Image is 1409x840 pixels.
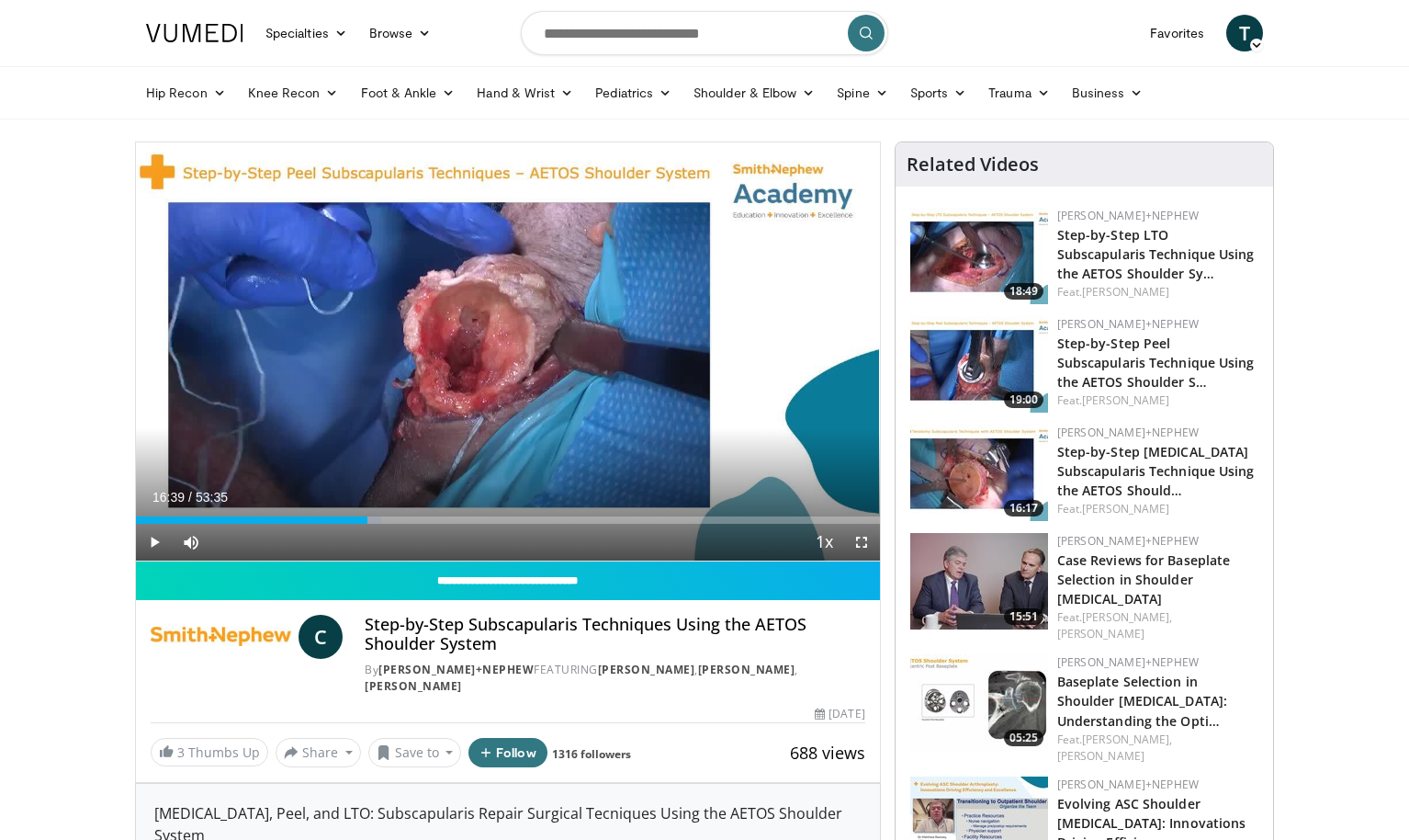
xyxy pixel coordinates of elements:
[826,74,898,111] a: Spine
[1004,392,1043,408] span: 19:00
[299,615,343,659] a: C
[1004,608,1043,625] span: 15:51
[1061,74,1155,111] a: Business
[135,74,237,111] a: Hip Recon
[468,738,547,767] button: Follow
[1082,284,1169,300] a: [PERSON_NAME]
[815,706,864,722] div: [DATE]
[1004,500,1043,516] span: 16:17
[1057,533,1199,549] a: [PERSON_NAME]+Nephew
[466,74,584,111] a: Hand & Wrist
[368,738,462,767] button: Save to
[237,74,350,111] a: Knee Recon
[907,153,1039,176] h4: Related Videos
[910,316,1048,413] a: 19:00
[910,533,1048,630] img: f00e741d-fb3a-4d21-89eb-19e7839cb837.150x105_q85_crop-smart_upscale.jpg
[1057,673,1227,729] a: Baseplate Selection in Shoulder [MEDICAL_DATA]: Understanding the Opti…
[136,516,880,524] div: Progress Bar
[196,490,228,505] span: 53:35
[843,524,880,561] button: Fullscreen
[1057,284,1258,301] div: Feat.
[1057,443,1255,499] a: Step-by-Step [MEDICAL_DATA] Subscapularis Technique Using the AETOS Should…
[378,662,534,677] a: [PERSON_NAME]+Nephew
[521,11,888,55] input: Search topics, interventions
[1057,226,1255,282] a: Step-by-Step LTO Subscapularis Technique Using the AETOS Shoulder Sy…
[365,662,864,695] div: By FEATURING , ,
[1057,208,1199,223] a: [PERSON_NAME]+Nephew
[1082,609,1172,625] a: [PERSON_NAME],
[1004,283,1043,300] span: 18:49
[1057,392,1258,409] div: Feat.
[173,524,209,561] button: Mute
[1226,15,1263,51] a: T
[1057,501,1258,517] div: Feat.
[1057,654,1199,670] a: [PERSON_NAME]+Nephew
[350,74,467,111] a: Foot & Ankle
[1057,551,1231,607] a: Case Reviews for Baseplate Selection in Shoulder [MEDICAL_DATA]
[910,208,1048,304] a: 18:49
[899,74,978,111] a: Sports
[365,615,864,654] h4: Step-by-Step Subscapularis Techniques Using the AETOS Shoulder System
[1082,392,1169,408] a: [PERSON_NAME]
[365,678,462,694] a: [PERSON_NAME]
[598,662,695,677] a: [PERSON_NAME]
[910,533,1048,630] a: 15:51
[177,744,185,761] span: 3
[1004,730,1043,746] span: 05:25
[1057,609,1258,642] div: Feat.
[1082,501,1169,516] a: [PERSON_NAME]
[584,74,682,111] a: Pediatrics
[910,654,1048,751] a: 05:25
[910,425,1048,521] img: ca45cbb5-4e2d-4a89-993c-d0571e41d102.150x105_q85_crop-smart_upscale.jpg
[136,142,880,562] video-js: Video Player
[1082,732,1172,747] a: [PERSON_NAME],
[136,524,173,561] button: Play
[151,738,268,766] a: 3 Thumbs Up
[1057,732,1258,765] div: Feat.
[977,74,1061,111] a: Trauma
[1057,335,1255,391] a: Step-by-Step Peel Subscapularis Technique Using the AETOS Shoulder S…
[910,208,1048,304] img: 5fb50d2e-094e-471e-87f5-37e6246062e2.150x105_q85_crop-smart_upscale.jpg
[358,15,443,51] a: Browse
[1057,316,1199,332] a: [PERSON_NAME]+Nephew
[254,15,358,51] a: Specialties
[552,746,631,762] a: 1316 followers
[188,490,192,505] span: /
[151,615,291,659] img: Smith+Nephew
[1057,626,1144,641] a: [PERSON_NAME]
[152,490,185,505] span: 16:39
[1057,748,1144,764] a: [PERSON_NAME]
[910,316,1048,413] img: b20f33db-e2ef-4fba-9ed7-2022b8b6c9a2.150x105_q85_crop-smart_upscale.jpg
[682,74,826,111] a: Shoulder & Elbow
[790,742,865,764] span: 688 views
[276,738,361,767] button: Share
[1057,777,1199,792] a: [PERSON_NAME]+Nephew
[146,24,243,42] img: VuMedi Logo
[698,662,795,677] a: [PERSON_NAME]
[806,524,843,561] button: Playback Rate
[1057,425,1199,440] a: [PERSON_NAME]+Nephew
[910,654,1048,751] img: 4b15b7a9-a58b-4518-b73d-b60939e2e08b.150x105_q85_crop-smart_upscale.jpg
[910,425,1048,521] a: 16:17
[1139,15,1215,51] a: Favorites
